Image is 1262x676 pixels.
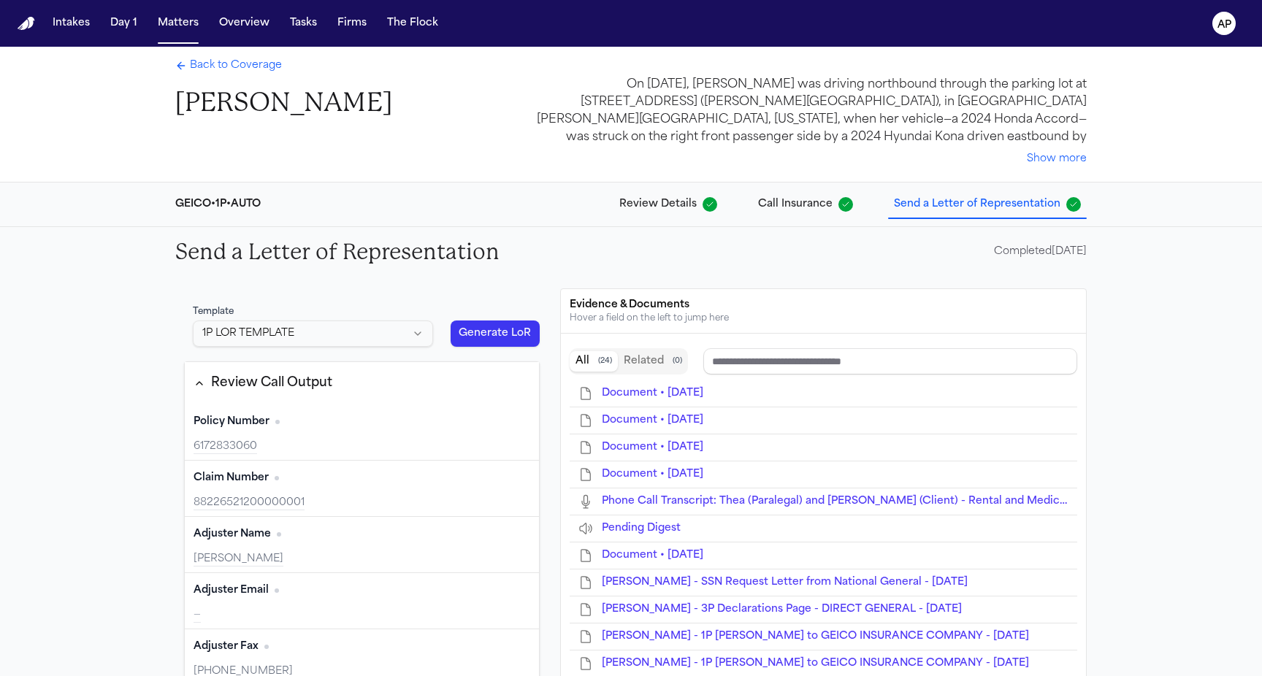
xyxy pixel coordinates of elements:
[194,439,530,454] div: 6172833060
[175,239,500,265] h2: Send a Letter of Representation
[190,58,282,73] span: Back to Coverage
[994,245,1087,259] div: Completed [DATE]
[332,10,372,37] button: Firms
[194,610,201,621] span: —
[602,656,1029,671] button: Open K. Andrews - 1P LOR to GEICO INSURANCE COMPANY - 10.8.25
[47,10,96,37] button: Intakes
[104,10,143,37] button: Day 1
[598,356,612,366] span: ( 24 )
[602,548,703,563] button: Open Document • Oct 10, 2025
[526,76,1087,146] div: On [DATE], [PERSON_NAME] was driving northbound through the parking lot at [STREET_ADDRESS] ([PER...
[602,602,962,617] button: Open K. Andrews - 3P Declarations Page - DIRECT GENERAL - 9.4.25
[175,197,261,212] div: GEICO • 1P • AUTO
[602,415,703,426] span: Document • Oct 10, 2025
[194,583,269,598] span: Adjuster Email
[194,496,530,510] div: 88226521200000001
[277,532,281,537] span: No citation
[752,191,859,218] button: Call Insurance
[570,351,618,372] button: All documents
[175,58,282,73] a: Back to Coverage
[602,577,968,588] span: K. Andrews - SSN Request Letter from National General - 10.9.25
[602,575,968,590] button: Open K. Andrews - SSN Request Letter from National General - 10.9.25
[194,527,271,542] span: Adjuster Name
[152,10,204,37] button: Matters
[602,467,703,482] button: Open Document • Oct 10, 2025
[275,476,279,480] span: No citation
[570,312,1077,324] div: Hover a field on the left to jump here
[18,17,35,31] a: Home
[602,388,703,399] span: Document • Oct 10, 2025
[894,197,1060,212] span: Send a Letter of Representation
[194,552,530,566] div: [PERSON_NAME]
[602,386,703,401] button: Open Document • Oct 10, 2025
[185,404,539,461] div: Policy Number (required)
[185,573,539,629] div: Adjuster Email (required)
[185,461,539,517] div: Claim Number (required)
[602,629,1029,644] button: Open K. Andrews - 1P LOR to GEICO INSURANCE COMPANY - 10.8.25
[213,10,275,37] button: Overview
[193,320,433,347] button: Select LoR template
[888,191,1087,218] button: Send a Letter of Representation
[618,351,688,372] button: Related documents
[703,348,1077,375] input: Search references
[602,631,1029,642] span: K. Andrews - 1P LOR to GEICO INSURANCE COMPANY - 10.8.25
[602,550,703,561] span: Document • Oct 10, 2025
[602,413,703,428] button: Open Document • Oct 10, 2025
[275,420,280,424] span: No citation
[185,371,539,396] button: Review Call Output
[451,320,540,347] button: Generate LoR
[193,306,433,318] div: Template
[602,440,703,455] button: Open Document • Oct 10, 2025
[175,86,392,119] h1: [PERSON_NAME]
[673,356,682,366] span: ( 0 )
[194,639,259,654] span: Adjuster Fax
[602,523,681,534] span: Pending Digest
[758,197,833,212] span: Call Insurance
[619,197,697,212] span: Review Details
[602,469,703,480] span: Document • Oct 10, 2025
[602,496,1171,507] span: Phone Call Transcript: Thea (Paralegal) and Miss Andrews (Client) - Rental and Medical Treatment ...
[602,521,681,536] button: Open Pending Digest
[194,415,269,429] span: Policy Number
[602,442,703,453] span: Document • Oct 10, 2025
[381,10,444,37] button: The Flock
[18,17,35,31] img: Finch Logo
[602,494,1068,509] button: Open Phone Call Transcript: Thea (Paralegal) and Miss Andrews (Client) - Rental and Medical Treat...
[264,645,269,649] span: No citation
[185,517,539,573] div: Adjuster Name (required)
[1027,152,1087,166] button: Show more
[275,588,279,593] span: No citation
[284,10,323,37] button: Tasks
[211,374,332,393] div: Review Call Output
[602,658,1029,669] span: K. Andrews - 1P LOR to GEICO INSURANCE COMPANY - 10.8.25
[194,471,269,485] span: Claim Number
[613,191,723,218] button: Review Details
[570,298,1077,312] div: Evidence & Documents
[602,604,962,615] span: K. Andrews - 3P Declarations Page - DIRECT GENERAL - 9.4.25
